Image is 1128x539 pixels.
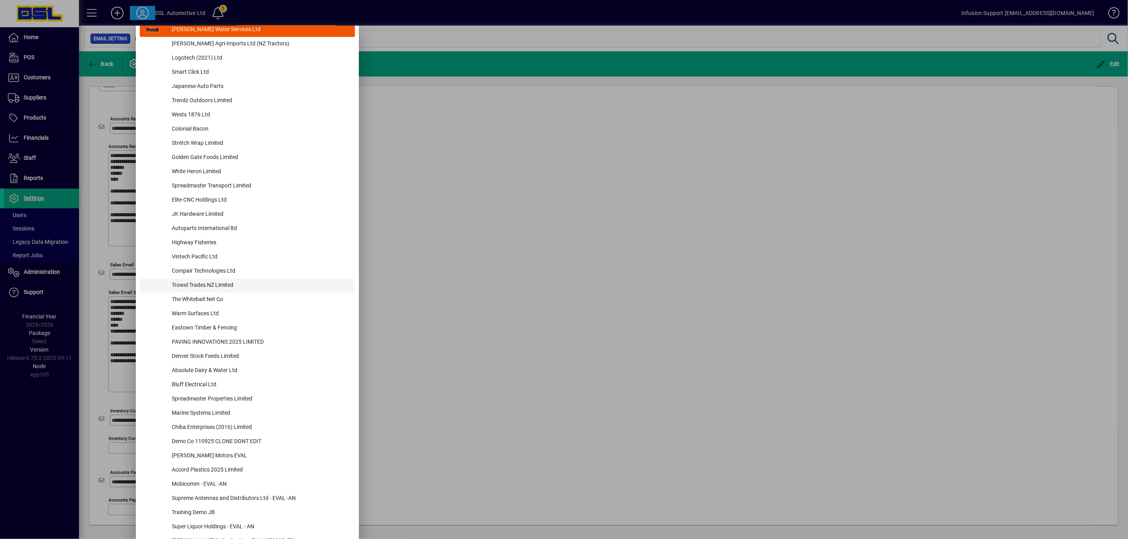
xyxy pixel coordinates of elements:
button: Denver Stock Feeds Limited [140,350,355,364]
div: Japanese Auto Parts [165,80,355,94]
div: Compair Technologies Ltd [165,264,355,279]
div: Denver Stock Feeds Limited [165,350,355,364]
div: Accord Plastics 2025 Limited [165,463,355,477]
button: Marine Systems Limited [140,406,355,421]
button: Spreadmaster Transport Limited [140,179,355,193]
div: [PERSON_NAME] Water Services Ltd [165,23,355,37]
div: Wests 1876 Ltd [165,108,355,122]
div: Absolute Dairy & Water Ltd [165,364,355,378]
div: Training Demo JB [165,506,355,520]
button: Stretch Wrap Limited [140,137,355,151]
div: Bluff Electrical Ltd [165,378,355,392]
div: Elite CNC Holdings Ltd [165,193,355,208]
button: Compair Technologies Ltd [140,264,355,279]
button: Warm Surfaces Ltd [140,307,355,321]
button: JK Hardware Limited [140,208,355,222]
button: Elite CNC Holdings Ltd [140,193,355,208]
button: Highway Fisheries [140,236,355,250]
button: Absolute Dairy & Water Ltd [140,364,355,378]
div: Marine Systems Limited [165,406,355,421]
button: Wests 1876 Ltd [140,108,355,122]
div: Vintech Pacific Ltd [165,250,355,264]
button: Trowel Trades NZ Limited [140,279,355,293]
div: Trendz Outdoors Limited [165,94,355,108]
div: JK Hardware Limited [165,208,355,222]
button: Trendz Outdoors Limited [140,94,355,108]
button: Demo Co 110925 CLONE DONT EDIT [140,435,355,449]
div: Eastown Timber & Fencing [165,321,355,335]
div: Demo Co 110925 CLONE DONT EDIT [165,435,355,449]
div: Super Liquor Holdings - EVAL - AN [165,520,355,534]
div: Colonial Bacon [165,122,355,137]
button: Logotech (2021) Ltd [140,51,355,66]
div: Supreme Antennas and Distributors Ltd - EVAL -AN [165,492,355,506]
button: PAVING INNOVATIONS 2025 LIMITED [140,335,355,350]
button: Mobicomm - EVAL -AN [140,477,355,492]
div: [PERSON_NAME] Motors EVAL [165,449,355,463]
div: Highway Fisheries [165,236,355,250]
button: Supreme Antennas and Distributors Ltd - EVAL -AN [140,492,355,506]
button: Chiba Enterprises (2016) Limited [140,421,355,435]
div: Warm Surfaces Ltd [165,307,355,321]
div: [PERSON_NAME] Agri-Imports Ltd (NZ Tractors) [165,37,355,51]
button: Spreadmaster Properties Limited [140,392,355,406]
button: Eastown Timber & Fencing [140,321,355,335]
div: Autoparts International ltd [165,222,355,236]
div: Chiba Enterprises (2016) Limited [165,421,355,435]
div: Stretch Wrap Limited [165,137,355,151]
button: Smart Click Ltd [140,66,355,80]
button: Super Liquor Holdings - EVAL - AN [140,520,355,534]
button: Colonial Bacon [140,122,355,137]
button: White Heron Limited [140,165,355,179]
button: Japanese Auto Parts [140,80,355,94]
button: Training Demo JB [140,506,355,520]
button: Vintech Pacific Ltd [140,250,355,264]
button: [PERSON_NAME] Agri-Imports Ltd (NZ Tractors) [140,37,355,51]
img: contain [8,8,68,33]
div: Logotech (2021) Ltd [165,51,355,66]
button: Autoparts International ltd [140,222,355,236]
div: White Heron Limited [165,165,355,179]
div: Spreadmaster Transport Limited [165,179,355,193]
button: Golden Gate Foods Limited [140,151,355,165]
div: Spreadmaster Properties Limited [165,392,355,406]
div: Golden Gate Foods Limited [165,151,355,165]
button: The Whitebait Net Co [140,293,355,307]
button: Bluff Electrical Ltd [140,378,355,392]
div: The Whitebait Net Co [165,293,355,307]
div: Mobicomm - EVAL -AN [165,477,355,492]
button: [PERSON_NAME] Water Services Ltd [140,23,355,37]
div: Smart Click Ltd [165,66,355,80]
button: [PERSON_NAME] Motors EVAL [140,449,355,463]
button: Accord Plastics 2025 Limited [140,463,355,477]
p: Example email content. [8,55,1002,62]
div: PAVING INNOVATIONS 2025 LIMITED [165,335,355,350]
div: Trowel Trades NZ Limited [165,279,355,293]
